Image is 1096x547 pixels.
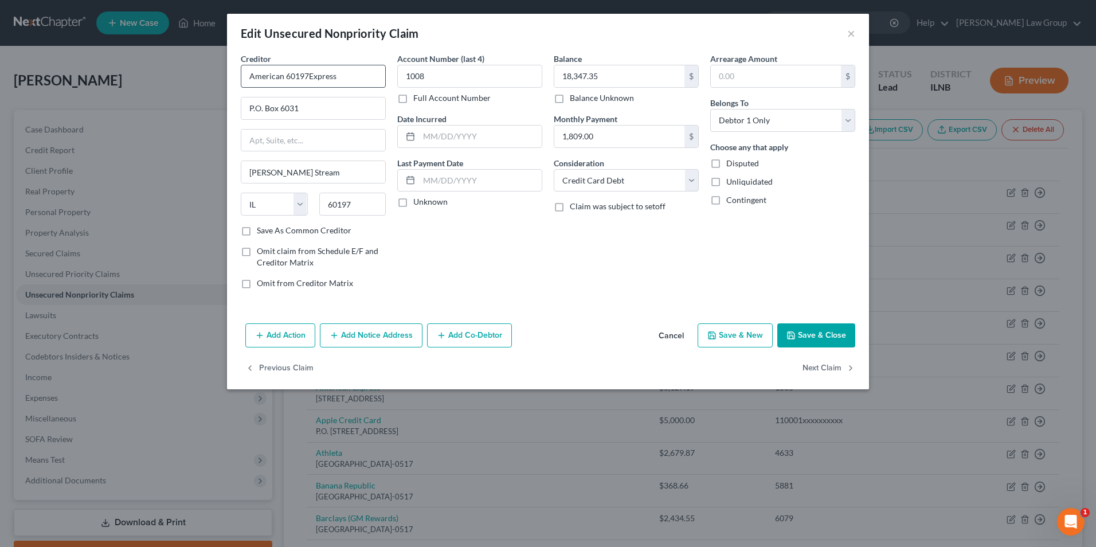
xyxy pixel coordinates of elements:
[711,65,841,87] input: 0.00
[397,65,542,88] input: XXXX
[397,113,447,125] label: Date Incurred
[554,126,684,147] input: 0.00
[319,193,386,216] input: Enter zip...
[413,92,491,104] label: Full Account Number
[257,246,378,267] span: Omit claim from Schedule E/F and Creditor Matrix
[710,98,749,108] span: Belongs To
[554,65,684,87] input: 0.00
[320,323,422,347] button: Add Notice Address
[257,225,351,236] label: Save As Common Creditor
[726,177,773,186] span: Unliquidated
[419,126,542,147] input: MM/DD/YYYY
[241,130,385,151] input: Apt, Suite, etc...
[419,170,542,192] input: MM/DD/YYYY
[1057,508,1085,536] iframe: Intercom live chat
[684,126,698,147] div: $
[554,113,617,125] label: Monthly Payment
[245,323,315,347] button: Add Action
[257,278,353,288] span: Omit from Creditor Matrix
[570,201,666,211] span: Claim was subject to setoff
[841,65,855,87] div: $
[1081,508,1090,517] span: 1
[698,323,773,347] button: Save & New
[241,161,385,183] input: Enter city...
[241,54,271,64] span: Creditor
[726,195,766,205] span: Contingent
[777,323,855,347] button: Save & Close
[710,53,777,65] label: Arrearage Amount
[554,157,604,169] label: Consideration
[649,325,693,347] button: Cancel
[684,65,698,87] div: $
[397,157,463,169] label: Last Payment Date
[241,97,385,119] input: Enter address...
[726,158,759,168] span: Disputed
[241,65,386,88] input: Search creditor by name...
[710,141,788,153] label: Choose any that apply
[241,25,419,41] div: Edit Unsecured Nonpriority Claim
[245,357,314,381] button: Previous Claim
[570,92,634,104] label: Balance Unknown
[554,53,582,65] label: Balance
[427,323,512,347] button: Add Co-Debtor
[397,53,484,65] label: Account Number (last 4)
[413,196,448,208] label: Unknown
[803,357,855,381] button: Next Claim
[847,26,855,40] button: ×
